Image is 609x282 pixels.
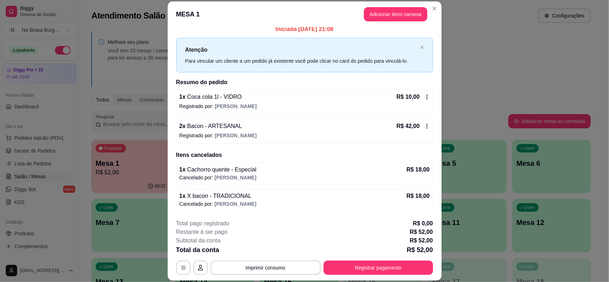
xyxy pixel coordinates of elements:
p: Total da conta [176,245,219,255]
button: close [420,45,424,50]
span: [PERSON_NAME] [215,103,257,109]
p: R$ 52,00 [407,245,433,255]
p: Subtotal da conta [176,236,221,245]
p: Registrado por: [179,132,430,139]
p: 2 x [179,122,242,130]
p: R$ 52,00 [410,236,433,245]
span: Cachorro quente - Especial [186,166,256,173]
p: Iniciada [DATE] 21:08 [176,25,433,34]
p: Registrado por: [179,103,430,110]
p: R$ 18,00 [407,192,430,200]
p: R$ 0,00 [413,219,433,228]
p: R$ 18,00 [407,165,430,174]
p: Total pago registrado [176,219,229,228]
p: R$ 52,00 [410,228,433,236]
div: Para vincular um cliente a um pedido já existente você pode clicar no card do pedido para vinculá... [185,57,417,65]
span: [PERSON_NAME] [214,201,256,207]
header: MESA 1 [168,1,442,27]
span: [PERSON_NAME] [214,175,256,180]
p: Cancelado por: [179,174,430,181]
p: 1 x [179,93,242,101]
span: Bacon - ARTESANAL [186,123,242,129]
span: Coca cola 1l - VIDRO [186,94,242,100]
button: Adicionar itens namesa [364,7,427,21]
p: Restante à ser pago [176,228,228,236]
span: [PERSON_NAME] [215,133,257,138]
p: 1 x [179,192,252,200]
span: X bacon - TRADICIONAL [186,193,252,199]
h2: Itens cancelados [176,151,433,159]
p: 1 x [179,165,257,174]
button: Close [429,3,440,14]
h2: Resumo do pedido [176,78,433,87]
p: R$ 42,00 [397,122,420,130]
p: R$ 10,00 [397,93,420,101]
p: Atenção [185,45,417,54]
button: Imprimir consumo [210,261,321,275]
button: Registrar pagamento [324,261,433,275]
p: Cancelado por: [179,200,430,207]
